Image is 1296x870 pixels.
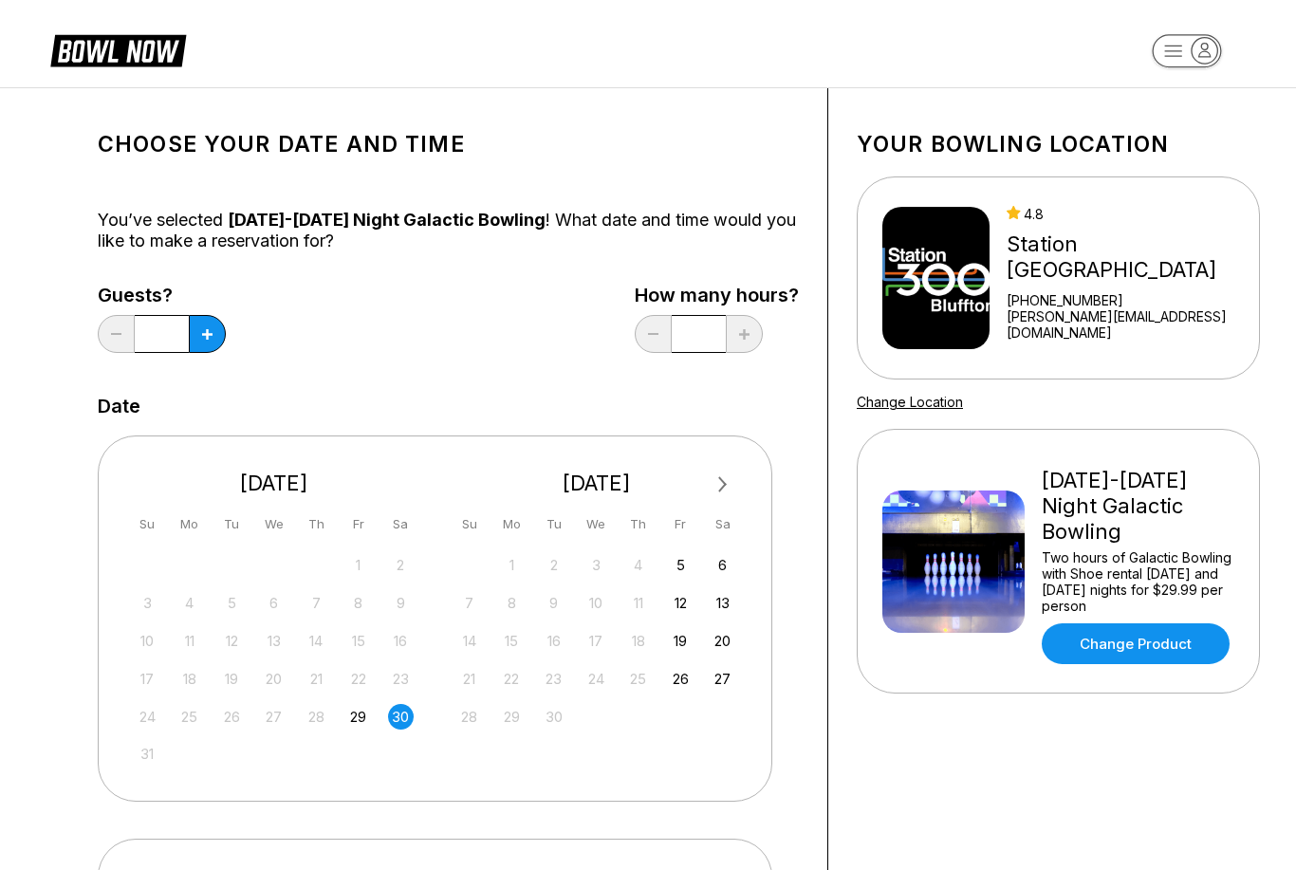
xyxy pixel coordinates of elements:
div: Not available Sunday, August 3rd, 2025 [135,590,160,616]
a: Change Product [1042,623,1230,664]
div: Choose Saturday, September 13th, 2025 [710,590,735,616]
div: We [261,511,287,537]
a: Change Location [857,394,963,410]
div: Not available Monday, August 25th, 2025 [176,704,202,730]
label: Guests? [98,285,226,305]
div: Not available Thursday, September 25th, 2025 [625,666,651,692]
div: Th [304,511,329,537]
div: Not available Monday, August 18th, 2025 [176,666,202,692]
div: Not available Tuesday, August 12th, 2025 [219,628,245,654]
div: Not available Sunday, September 28th, 2025 [456,704,482,730]
div: Not available Friday, August 15th, 2025 [345,628,371,654]
div: Not available Friday, August 1st, 2025 [345,552,371,578]
div: Fr [345,511,371,537]
div: Not available Thursday, August 21st, 2025 [304,666,329,692]
div: We [583,511,609,537]
div: Not available Thursday, September 4th, 2025 [625,552,651,578]
div: Not available Sunday, August 17th, 2025 [135,666,160,692]
div: Not available Saturday, August 23rd, 2025 [388,666,414,692]
label: Date [98,396,140,416]
a: [PERSON_NAME][EMAIL_ADDRESS][DOMAIN_NAME] [1007,308,1251,341]
div: [DATE]-[DATE] Night Galactic Bowling [1042,468,1234,545]
div: Choose Friday, September 26th, 2025 [668,666,694,692]
div: Not available Monday, September 1st, 2025 [499,552,525,578]
div: Not available Tuesday, September 16th, 2025 [541,628,566,654]
div: Not available Thursday, August 28th, 2025 [304,704,329,730]
img: Station 300 Bluffton [882,207,990,349]
div: Two hours of Galactic Bowling with Shoe rental [DATE] and [DATE] nights for $29.99 per person [1042,549,1234,614]
div: You’ve selected ! What date and time would you like to make a reservation for? [98,210,799,251]
div: Choose Saturday, September 6th, 2025 [710,552,735,578]
div: Not available Sunday, September 14th, 2025 [456,628,482,654]
div: Not available Thursday, September 18th, 2025 [625,628,651,654]
div: Not available Wednesday, September 3rd, 2025 [583,552,609,578]
div: Not available Sunday, September 7th, 2025 [456,590,482,616]
div: Choose Saturday, September 20th, 2025 [710,628,735,654]
div: Not available Tuesday, August 5th, 2025 [219,590,245,616]
div: Station [GEOGRAPHIC_DATA] [1007,231,1251,283]
div: Not available Sunday, September 21st, 2025 [456,666,482,692]
div: month 2025-08 [132,550,417,768]
div: Mo [176,511,202,537]
div: Not available Wednesday, September 10th, 2025 [583,590,609,616]
div: Mo [499,511,525,537]
div: Tu [541,511,566,537]
div: Not available Sunday, August 24th, 2025 [135,704,160,730]
div: Sa [388,511,414,537]
div: Fr [668,511,694,537]
div: [DATE] [127,471,421,496]
h1: Your bowling location [857,131,1260,157]
div: Not available Monday, August 11th, 2025 [176,628,202,654]
div: Choose Saturday, September 27th, 2025 [710,666,735,692]
div: Not available Friday, August 8th, 2025 [345,590,371,616]
div: Choose Saturday, August 30th, 2025 [388,704,414,730]
div: Not available Sunday, August 31st, 2025 [135,741,160,767]
div: Choose Friday, September 19th, 2025 [668,628,694,654]
div: Not available Wednesday, September 24th, 2025 [583,666,609,692]
div: Not available Wednesday, August 20th, 2025 [261,666,287,692]
div: Not available Monday, September 22nd, 2025 [499,666,525,692]
div: Sa [710,511,735,537]
div: Not available Monday, August 4th, 2025 [176,590,202,616]
div: Choose Friday, August 29th, 2025 [345,704,371,730]
div: Not available Tuesday, September 9th, 2025 [541,590,566,616]
div: Tu [219,511,245,537]
div: Not available Wednesday, August 27th, 2025 [261,704,287,730]
div: Not available Monday, September 8th, 2025 [499,590,525,616]
div: [PHONE_NUMBER] [1007,292,1251,308]
div: Choose Friday, September 12th, 2025 [668,590,694,616]
div: Not available Tuesday, August 26th, 2025 [219,704,245,730]
div: month 2025-09 [454,550,739,730]
div: Not available Wednesday, September 17th, 2025 [583,628,609,654]
div: Not available Thursday, August 14th, 2025 [304,628,329,654]
div: Not available Wednesday, August 6th, 2025 [261,590,287,616]
div: 4.8 [1007,206,1251,222]
div: Su [135,511,160,537]
div: Th [625,511,651,537]
div: Not available Tuesday, September 30th, 2025 [541,704,566,730]
div: Not available Saturday, August 9th, 2025 [388,590,414,616]
div: Choose Friday, September 5th, 2025 [668,552,694,578]
div: [DATE] [450,471,744,496]
label: How many hours? [635,285,799,305]
h1: Choose your Date and time [98,131,799,157]
div: Not available Saturday, August 2nd, 2025 [388,552,414,578]
div: Not available Saturday, August 16th, 2025 [388,628,414,654]
div: Not available Tuesday, August 19th, 2025 [219,666,245,692]
div: Not available Wednesday, August 13th, 2025 [261,628,287,654]
span: [DATE]-[DATE] Night Galactic Bowling [228,210,546,230]
div: Not available Tuesday, September 23rd, 2025 [541,666,566,692]
button: Next Month [708,470,738,500]
div: Not available Thursday, September 11th, 2025 [625,590,651,616]
div: Not available Thursday, August 7th, 2025 [304,590,329,616]
div: Su [456,511,482,537]
div: Not available Tuesday, September 2nd, 2025 [541,552,566,578]
div: Not available Friday, August 22nd, 2025 [345,666,371,692]
img: Friday-Saturday Night Galactic Bowling [882,491,1025,633]
div: Not available Monday, September 15th, 2025 [499,628,525,654]
div: Not available Monday, September 29th, 2025 [499,704,525,730]
div: Not available Sunday, August 10th, 2025 [135,628,160,654]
